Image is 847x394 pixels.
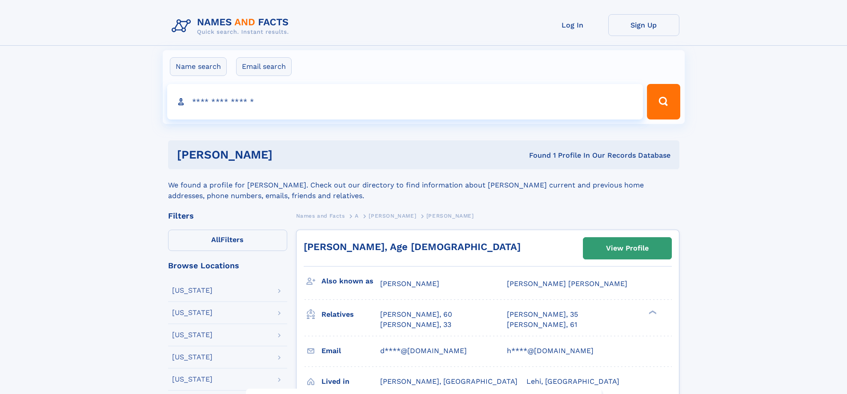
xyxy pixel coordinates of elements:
div: [US_STATE] [172,331,213,338]
a: [PERSON_NAME], Age [DEMOGRAPHIC_DATA] [304,241,521,252]
h3: Lived in [321,374,380,389]
div: [US_STATE] [172,287,213,294]
div: [US_STATE] [172,354,213,361]
span: [PERSON_NAME] [380,279,439,288]
a: Sign Up [608,14,679,36]
input: search input [167,84,643,119]
div: [US_STATE] [172,376,213,383]
a: [PERSON_NAME], 61 [507,320,577,330]
div: ❯ [646,310,657,315]
h3: Email [321,343,380,358]
a: View Profile [583,238,671,259]
span: Lehi, [GEOGRAPHIC_DATA] [526,377,619,386]
span: A [355,213,359,219]
a: Names and Facts [296,210,345,221]
span: [PERSON_NAME] [369,213,416,219]
h1: [PERSON_NAME] [177,149,401,160]
span: [PERSON_NAME], [GEOGRAPHIC_DATA] [380,377,518,386]
span: [PERSON_NAME] [426,213,474,219]
a: [PERSON_NAME], 35 [507,310,578,319]
button: Search Button [647,84,680,119]
label: Filters [168,230,287,251]
img: Logo Names and Facts [168,14,296,38]
a: Log In [537,14,608,36]
label: Name search [170,57,227,76]
div: We found a profile for [PERSON_NAME]. Check out our directory to find information about [PERSON_N... [168,169,679,201]
a: [PERSON_NAME], 33 [380,320,451,330]
a: [PERSON_NAME] [369,210,416,221]
div: Browse Locations [168,262,287,270]
span: [PERSON_NAME] [PERSON_NAME] [507,279,627,288]
div: [US_STATE] [172,309,213,316]
a: A [355,210,359,221]
h3: Relatives [321,307,380,322]
div: Filters [168,212,287,220]
div: View Profile [606,238,649,259]
label: Email search [236,57,292,76]
span: All [211,235,221,244]
h3: Also known as [321,274,380,289]
a: [PERSON_NAME], 60 [380,310,452,319]
div: Found 1 Profile In Our Records Database [401,151,670,160]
